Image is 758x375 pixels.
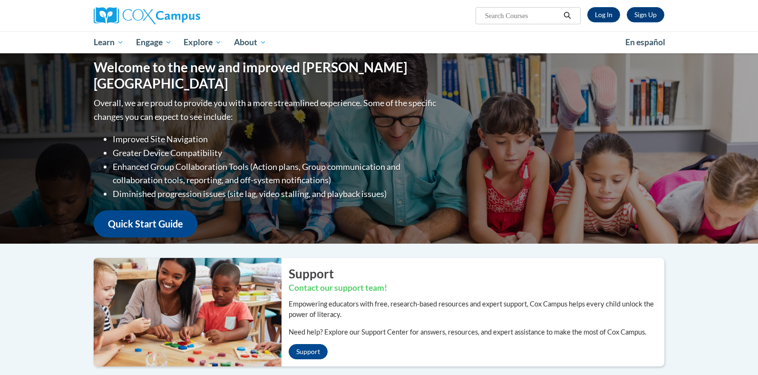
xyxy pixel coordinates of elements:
div: Main menu [79,31,679,53]
a: Engage [130,31,178,53]
a: Log In [587,7,620,22]
span: Explore [184,37,222,48]
a: Support [289,344,328,359]
li: Greater Device Compatibility [113,146,438,160]
li: Enhanced Group Collaboration Tools (Action plans, Group communication and collaboration tools, re... [113,160,438,187]
span: Engage [136,37,172,48]
input: Search Courses [484,10,560,21]
span: About [234,37,266,48]
h2: Support [289,265,664,282]
h3: Contact our support team! [289,282,664,294]
a: Cox Campus [94,7,274,24]
p: Overall, we are proud to provide you with a more streamlined experience. Some of the specific cha... [94,96,438,124]
li: Improved Site Navigation [113,132,438,146]
a: Explore [177,31,228,53]
span: Learn [94,37,124,48]
img: ... [87,258,282,366]
span: En español [625,37,665,47]
h1: Welcome to the new and improved [PERSON_NAME][GEOGRAPHIC_DATA] [94,59,438,91]
li: Diminished progression issues (site lag, video stalling, and playback issues) [113,187,438,201]
p: Need help? Explore our Support Center for answers, resources, and expert assistance to make the m... [289,327,664,337]
img: Cox Campus [94,7,200,24]
a: En español [619,32,671,52]
a: Learn [87,31,130,53]
button: Search [560,10,574,21]
p: Empowering educators with free, research-based resources and expert support, Cox Campus helps eve... [289,299,664,320]
a: Register [627,7,664,22]
a: Quick Start Guide [94,210,197,237]
a: About [228,31,272,53]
